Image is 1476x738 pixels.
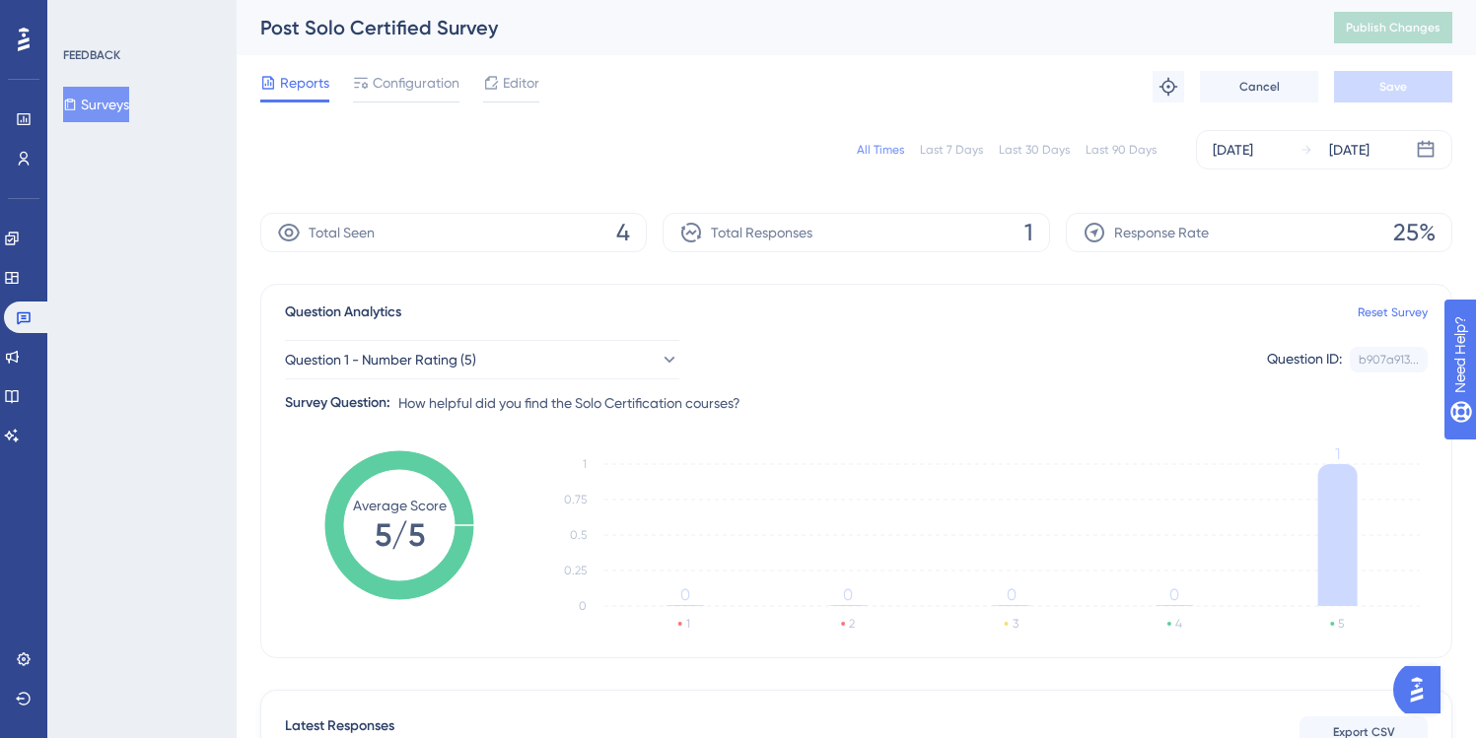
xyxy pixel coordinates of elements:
tspan: 0 [1007,585,1017,604]
div: Post Solo Certified Survey [260,14,1285,41]
text: 1 [686,617,690,631]
span: Cancel [1239,79,1280,95]
text: 4 [1175,617,1182,631]
span: Publish Changes [1346,20,1441,35]
button: Save [1334,71,1452,102]
span: 25% [1393,217,1436,248]
div: Last 90 Days [1086,142,1157,158]
span: Question 1 - Number Rating (5) [285,348,476,371]
div: Last 30 Days [999,142,1070,158]
tspan: 0 [1169,585,1179,604]
a: Reset Survey [1358,304,1428,320]
tspan: 0.5 [570,528,587,542]
iframe: UserGuiding AI Assistant Launcher [1393,660,1452,719]
div: b907a913... [1359,352,1419,368]
button: Surveys [63,87,129,122]
span: Reports [280,71,329,95]
div: [DATE] [1329,138,1370,162]
tspan: 0 [579,599,587,613]
text: 5 [1338,617,1344,631]
text: 3 [1013,617,1019,631]
span: Response Rate [1114,221,1209,244]
button: Publish Changes [1334,12,1452,43]
span: How helpful did you find the Solo Certification courses? [398,391,740,415]
tspan: 0.75 [564,493,587,506]
span: Total Seen [309,221,375,244]
span: Save [1379,79,1407,95]
span: Total Responses [711,221,812,244]
span: Editor [503,71,539,95]
span: 1 [1024,217,1033,248]
div: All Times [857,142,904,158]
tspan: 0.25 [564,564,587,577]
button: Cancel [1200,71,1318,102]
span: 4 [616,217,630,248]
tspan: 1 [583,457,587,471]
div: FEEDBACK [63,47,120,63]
div: Question ID: [1267,347,1342,372]
text: 2 [849,617,855,631]
tspan: Average Score [353,498,447,513]
div: Last 7 Days [920,142,983,158]
div: Survey Question: [285,391,390,415]
tspan: 0 [680,585,690,604]
span: Configuration [373,71,459,95]
tspan: 1 [1335,444,1340,463]
span: Question Analytics [285,301,401,324]
span: Need Help? [46,5,123,29]
button: Question 1 - Number Rating (5) [285,340,679,379]
tspan: 5/5 [375,516,425,554]
tspan: 0 [843,585,853,604]
div: [DATE] [1213,138,1253,162]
